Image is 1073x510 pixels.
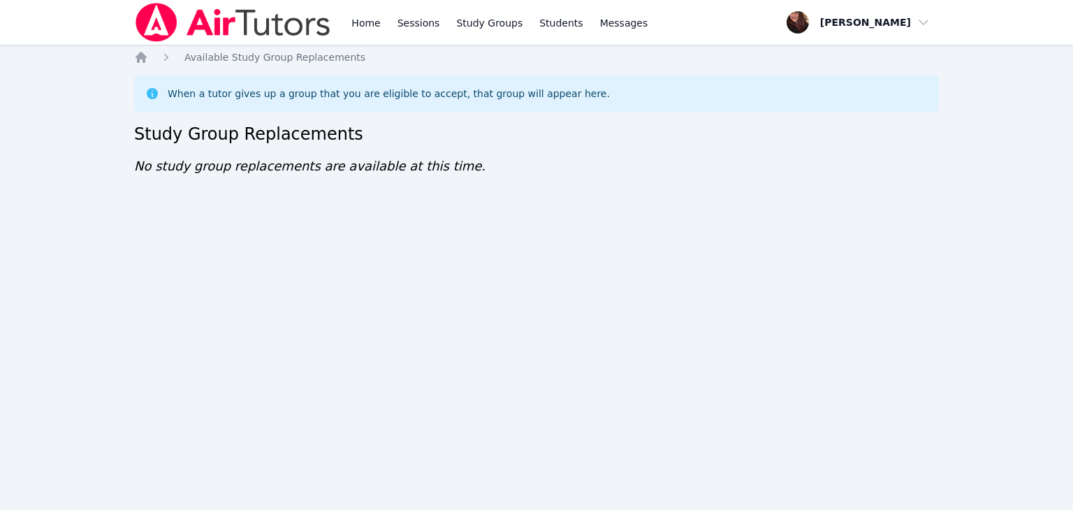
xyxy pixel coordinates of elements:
h2: Study Group Replacements [134,123,939,145]
span: No study group replacements are available at this time. [134,159,486,173]
img: Air Tutors [134,3,332,42]
span: Available Study Group Replacements [184,52,365,63]
span: Messages [600,16,648,30]
div: When a tutor gives up a group that you are eligible to accept, that group will appear here. [168,87,610,101]
nav: Breadcrumb [134,50,939,64]
a: Available Study Group Replacements [184,50,365,64]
